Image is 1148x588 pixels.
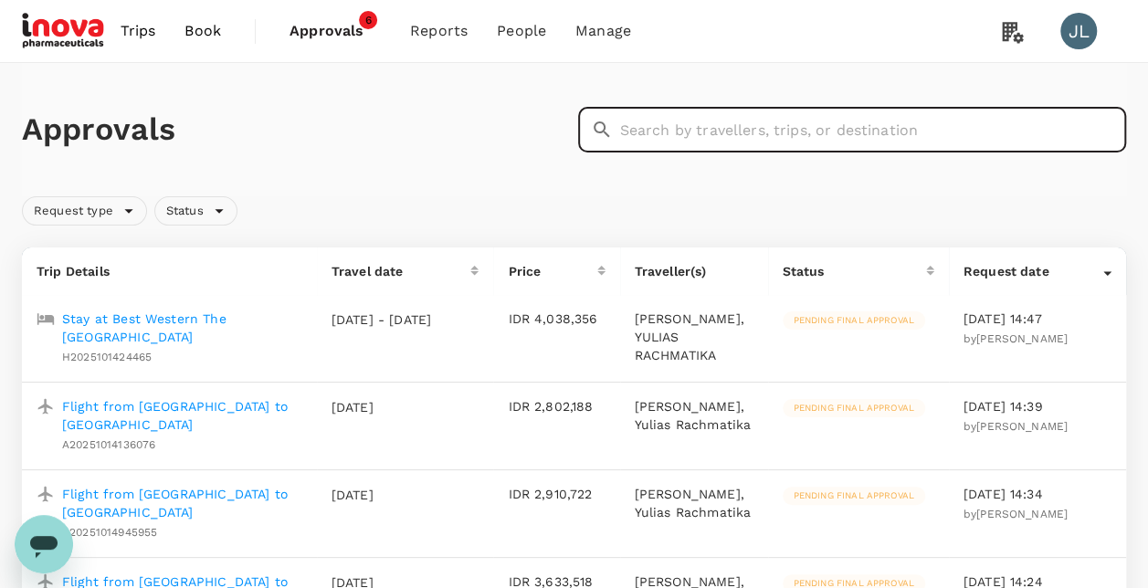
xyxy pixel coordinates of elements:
p: [DATE] - [DATE] [332,310,432,329]
a: Flight from [GEOGRAPHIC_DATA] to [GEOGRAPHIC_DATA] [62,485,302,521]
p: Traveller(s) [635,262,753,280]
p: [PERSON_NAME], Yulias Rachmatika [635,485,753,521]
span: Status [155,203,215,220]
p: IDR 4,038,356 [508,310,605,328]
span: Reports [410,20,468,42]
span: People [497,20,546,42]
p: IDR 2,802,188 [508,397,605,415]
p: IDR 2,910,722 [508,485,605,503]
iframe: Button to launch messaging window [15,515,73,573]
a: Flight from [GEOGRAPHIC_DATA] to [GEOGRAPHIC_DATA] [62,397,302,434]
span: by [964,332,1068,345]
div: JL [1060,13,1097,49]
div: Request type [22,196,147,226]
p: [DATE] [332,486,432,504]
div: Request date [964,262,1103,280]
p: [PERSON_NAME], YULIAS RACHMATIKA [635,310,753,364]
div: Status [783,262,926,280]
span: A20251014136076 [62,438,155,451]
span: Approvals [290,20,381,42]
p: [DATE] 14:39 [964,397,1111,415]
span: Pending final approval [783,314,925,327]
span: Manage [575,20,631,42]
span: [PERSON_NAME] [976,332,1068,345]
p: [PERSON_NAME], Yulias Rachmatika [635,397,753,434]
span: [PERSON_NAME] [976,508,1068,520]
span: by [964,420,1068,433]
span: Trips [121,20,156,42]
div: Price [508,262,596,280]
div: Status [154,196,237,226]
h1: Approvals [22,110,571,149]
p: [DATE] 14:34 [964,485,1111,503]
p: [DATE] [332,398,432,416]
img: iNova Pharmaceuticals [22,11,106,51]
div: Travel date [332,262,471,280]
p: Trip Details [37,262,302,280]
span: H2025101424465 [62,351,152,363]
span: [PERSON_NAME] [976,420,1068,433]
a: Stay at Best Western The [GEOGRAPHIC_DATA] [62,310,302,346]
span: Request type [23,203,124,220]
input: Search by travellers, trips, or destination [620,107,1127,152]
span: Pending final approval [783,489,925,502]
span: Book [184,20,221,42]
p: [DATE] 14:47 [964,310,1111,328]
span: by [964,508,1068,520]
span: A20251014945955 [62,526,157,539]
span: Pending final approval [783,402,925,415]
span: 6 [359,11,377,29]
